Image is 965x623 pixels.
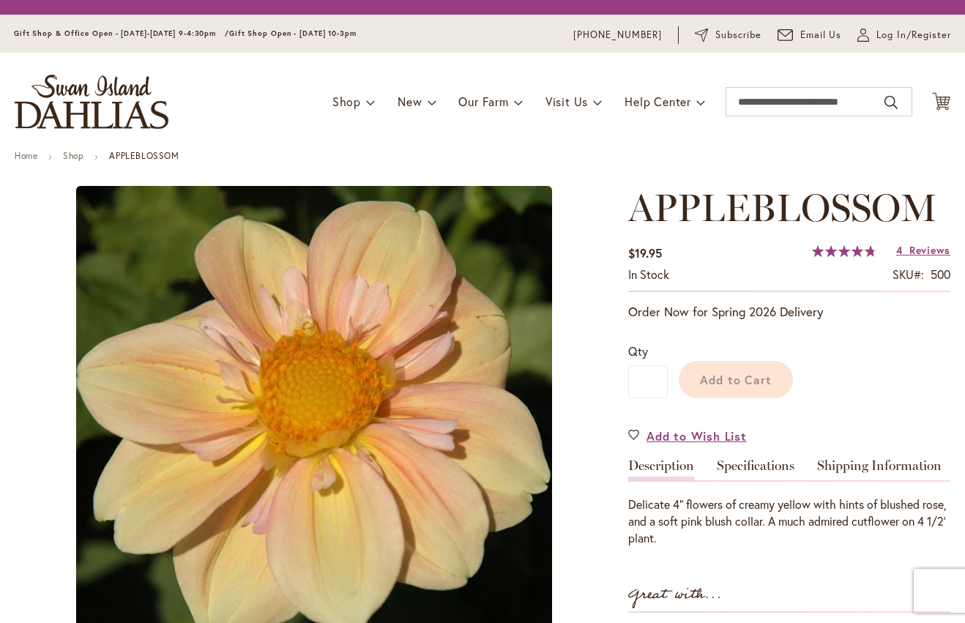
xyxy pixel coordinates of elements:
a: 4 Reviews [896,243,950,257]
a: Specifications [717,459,794,480]
a: Description [628,459,694,480]
span: Reviews [909,243,950,257]
p: Delicate 4" flowers of creamy yellow with hints of blushed rose, and a soft pink blush collar. A ... [628,496,950,547]
span: APPLEBLOSSOM [628,184,937,231]
span: 4 [896,243,903,257]
strong: APPLEBLOSSOM [109,150,179,161]
strong: SKU [893,266,924,282]
span: Our Farm [458,94,508,109]
span: $19.95 [628,245,662,261]
strong: Great with... [628,583,722,607]
a: Add to Wish List [628,428,747,444]
span: Log In/Register [876,28,951,42]
div: 95% [812,245,876,257]
a: Shipping Information [817,459,942,480]
a: Log In/Register [857,28,951,42]
a: Shop [63,150,83,161]
span: Gift Shop & Office Open - [DATE]-[DATE] 9-4:30pm / [14,29,229,38]
a: Subscribe [695,28,761,42]
a: store logo [15,75,168,129]
span: In stock [628,266,669,282]
span: Qty [628,343,648,359]
p: Order Now for Spring 2026 Delivery [628,303,950,321]
a: [PHONE_NUMBER] [573,28,662,42]
a: Home [15,150,37,161]
span: Visit Us [545,94,588,109]
div: 500 [931,266,950,283]
span: New [398,94,422,109]
span: Add to Wish List [647,428,747,444]
span: Shop [332,94,361,109]
span: Help Center [625,94,691,109]
span: Subscribe [715,28,761,42]
a: Email Us [778,28,842,42]
div: Detailed Product Info [628,459,950,547]
div: Availability [628,266,669,283]
span: Gift Shop Open - [DATE] 10-3pm [229,29,357,38]
span: Email Us [800,28,842,42]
